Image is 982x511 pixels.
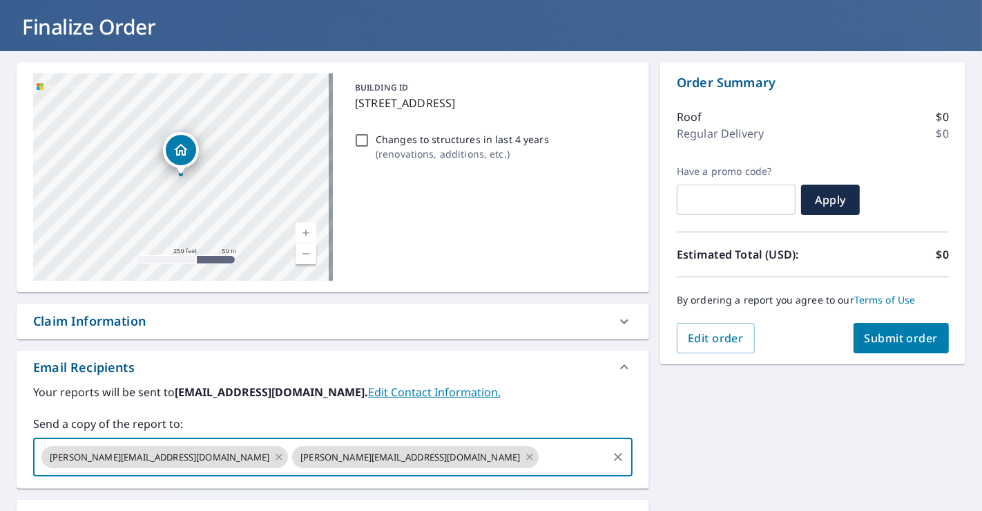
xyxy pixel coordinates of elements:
[936,109,949,125] p: $0
[677,125,764,142] p: Regular Delivery
[677,294,949,306] p: By ordering a report you agree to our
[163,132,199,175] div: Dropped pin, building 1, Residential property, 669 S Center St Orange, NJ 07050
[17,351,649,384] div: Email Recipients
[865,331,938,346] span: Submit order
[854,323,950,353] button: Submit order
[677,323,755,353] button: Edit order
[355,95,627,111] p: [STREET_ADDRESS]
[17,12,965,41] h1: Finalize Order
[688,331,744,346] span: Edit order
[376,132,549,147] p: Changes to structures in last 4 years
[33,384,633,400] label: Your reports will be sent to
[376,147,549,161] p: ( renovations, additions, etc. )
[33,358,135,377] div: Email Recipients
[33,416,633,432] label: Send a copy of the report to:
[936,246,949,263] p: $0
[608,447,628,467] button: Clear
[677,246,813,263] p: Estimated Total (USD):
[41,446,288,468] div: [PERSON_NAME][EMAIL_ADDRESS][DOMAIN_NAME]
[854,293,916,306] a: Terms of Use
[936,125,949,142] p: $0
[368,384,501,400] a: EditContactInfo
[41,451,278,464] span: [PERSON_NAME][EMAIL_ADDRESS][DOMAIN_NAME]
[296,243,316,264] a: Current Level 17, Zoom Out
[801,185,860,215] button: Apply
[677,73,949,92] p: Order Summary
[17,304,649,339] div: Claim Information
[677,109,702,125] p: Roof
[33,312,146,331] div: Claim Information
[296,223,316,243] a: Current Level 17, Zoom In
[812,192,849,207] span: Apply
[355,82,408,93] p: BUILDING ID
[677,165,796,178] label: Have a promo code?
[292,451,528,464] span: [PERSON_NAME][EMAIL_ADDRESS][DOMAIN_NAME]
[175,384,368,400] b: [EMAIL_ADDRESS][DOMAIN_NAME].
[292,446,539,468] div: [PERSON_NAME][EMAIL_ADDRESS][DOMAIN_NAME]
